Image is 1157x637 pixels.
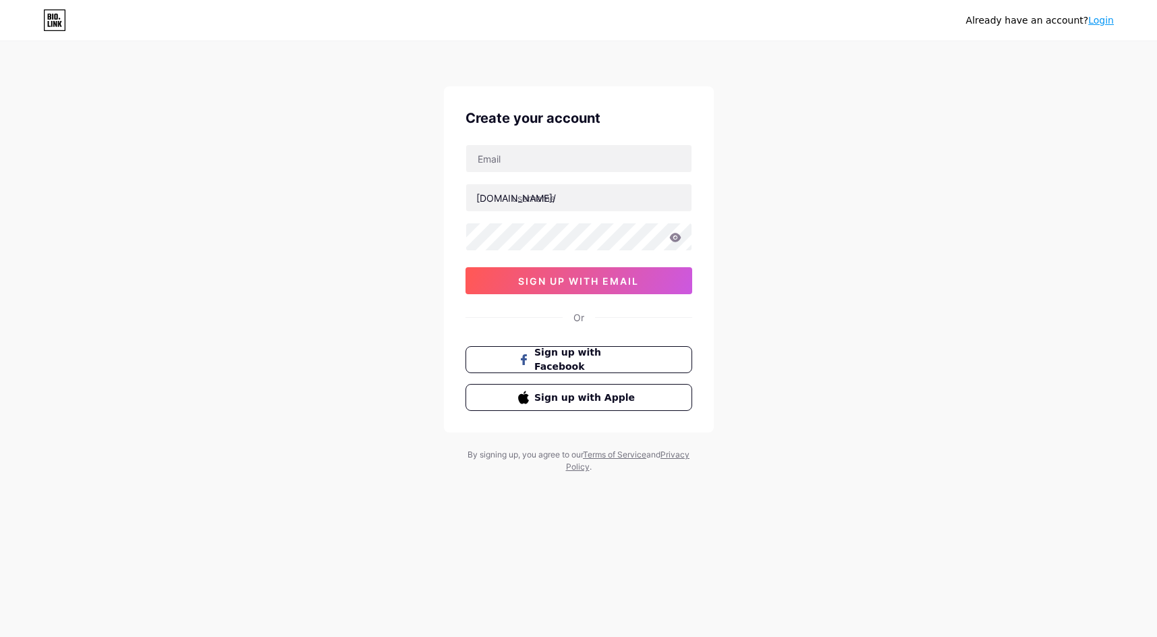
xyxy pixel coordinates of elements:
div: Create your account [465,108,692,128]
input: Email [466,145,692,172]
div: Already have an account? [966,13,1114,28]
span: sign up with email [518,275,639,287]
input: username [466,184,692,211]
button: Sign up with Apple [465,384,692,411]
a: Terms of Service [583,449,646,460]
div: By signing up, you agree to our and . [464,449,694,473]
span: Sign up with Apple [534,391,639,405]
a: Login [1088,15,1114,26]
button: Sign up with Facebook [465,346,692,373]
span: Sign up with Facebook [534,345,639,374]
button: sign up with email [465,267,692,294]
div: [DOMAIN_NAME]/ [476,191,556,205]
div: Or [573,310,584,325]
